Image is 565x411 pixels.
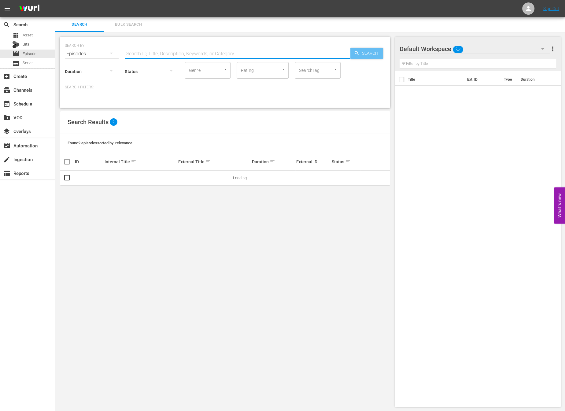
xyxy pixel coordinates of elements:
[223,66,228,72] button: Open
[65,85,385,90] p: Search Filters:
[400,40,550,57] div: Default Workspace
[3,73,10,80] span: Create
[23,32,33,38] span: Asset
[3,114,10,121] span: VOD
[270,159,275,165] span: sort
[3,170,10,177] span: Reports
[463,71,500,88] th: Ext. ID
[4,5,11,12] span: menu
[408,71,463,88] th: Title
[3,128,10,135] span: Overlays
[105,158,176,165] div: Internal Title
[500,71,517,88] th: Type
[131,159,136,165] span: sort
[65,45,119,62] div: Episodes
[68,141,132,145] span: Found 2 episodes sorted by: relevance
[110,118,117,126] span: 2
[12,50,20,57] span: Episode
[333,66,338,72] button: Open
[281,66,286,72] button: Open
[332,158,360,165] div: Status
[360,48,383,59] span: Search
[3,100,10,108] span: Schedule
[549,45,556,53] span: more_vert
[296,159,330,164] div: External ID
[23,51,36,57] span: Episode
[205,159,211,165] span: sort
[23,41,29,47] span: Bits
[517,71,553,88] th: Duration
[3,156,10,163] span: Ingestion
[59,21,100,28] span: Search
[554,187,565,224] button: Open Feedback Widget
[3,142,10,150] span: Automation
[3,87,10,94] span: Channels
[108,21,149,28] span: Bulk Search
[350,48,383,59] button: Search
[12,31,20,39] span: Asset
[3,21,10,28] span: Search
[15,2,44,16] img: ans4CAIJ8jUAAAAAAAAAAAAAAAAAAAAAAAAgQb4GAAAAAAAAAAAAAAAAAAAAAAAAJMjXAAAAAAAAAAAAAAAAAAAAAAAAgAT5G...
[12,60,20,67] span: Series
[233,176,249,180] span: Loading...
[345,159,351,165] span: sort
[543,6,559,11] a: Sign Out
[23,60,34,66] span: Series
[252,158,294,165] div: Duration
[549,42,556,56] button: more_vert
[68,118,109,126] span: Search Results
[178,158,250,165] div: External Title
[12,41,20,48] div: Bits
[75,159,103,164] div: ID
